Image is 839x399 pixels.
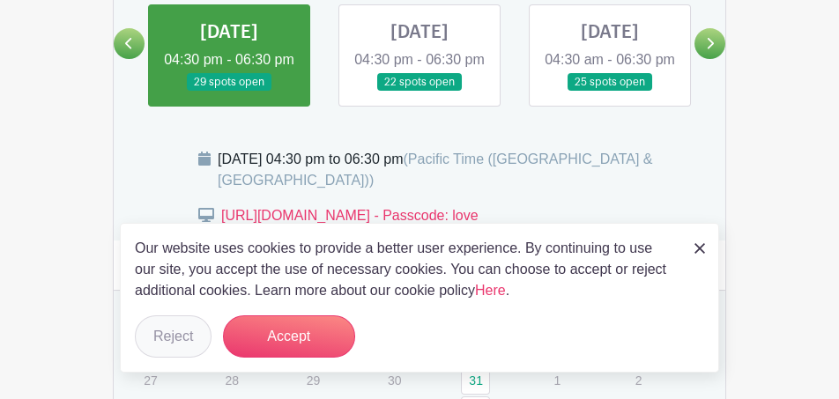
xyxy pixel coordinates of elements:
[542,366,571,394] p: 1
[218,151,653,188] span: (Pacific Time ([GEOGRAPHIC_DATA] & [GEOGRAPHIC_DATA]))
[380,366,409,394] p: 30
[135,238,676,301] p: Our website uses cookies to provide a better user experience. By continuing to use our site, you ...
[217,366,246,394] p: 28
[218,149,704,191] div: [DATE] 04:30 pm to 06:30 pm
[624,366,653,394] p: 2
[694,243,705,254] img: close_button-5f87c8562297e5c2d7936805f587ecaba9071eb48480494691a3f1689db116b3.svg
[475,283,506,298] a: Here
[221,208,479,223] a: [URL][DOMAIN_NAME] - Passcode: love
[461,366,490,395] a: 31
[299,366,328,394] p: 29
[135,315,212,358] button: Reject
[136,366,165,394] p: 27
[223,315,355,358] button: Accept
